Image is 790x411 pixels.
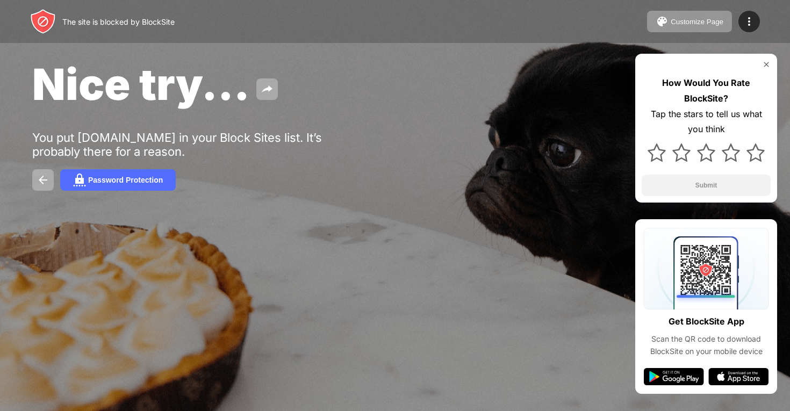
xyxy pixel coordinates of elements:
div: Customize Page [671,18,723,26]
img: star.svg [722,143,740,162]
button: Customize Page [647,11,732,32]
div: Password Protection [88,176,163,184]
img: star.svg [672,143,691,162]
button: Password Protection [60,169,176,191]
img: star.svg [648,143,666,162]
button: Submit [642,175,771,196]
img: menu-icon.svg [743,15,756,28]
div: Scan the QR code to download BlockSite on your mobile device [644,333,769,357]
div: How Would You Rate BlockSite? [642,75,771,106]
span: Nice try... [32,58,250,110]
img: back.svg [37,174,49,186]
img: star.svg [697,143,715,162]
div: Tap the stars to tell us what you think [642,106,771,138]
div: You put [DOMAIN_NAME] in your Block Sites list. It’s probably there for a reason. [32,131,364,158]
img: star.svg [746,143,765,162]
img: app-store.svg [708,368,769,385]
img: pallet.svg [656,15,669,28]
img: share.svg [261,83,274,96]
img: qrcode.svg [644,228,769,309]
div: The site is blocked by BlockSite [62,17,175,26]
img: password.svg [73,174,86,186]
img: google-play.svg [644,368,704,385]
img: rate-us-close.svg [762,60,771,69]
img: header-logo.svg [30,9,56,34]
div: Get BlockSite App [669,314,744,329]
